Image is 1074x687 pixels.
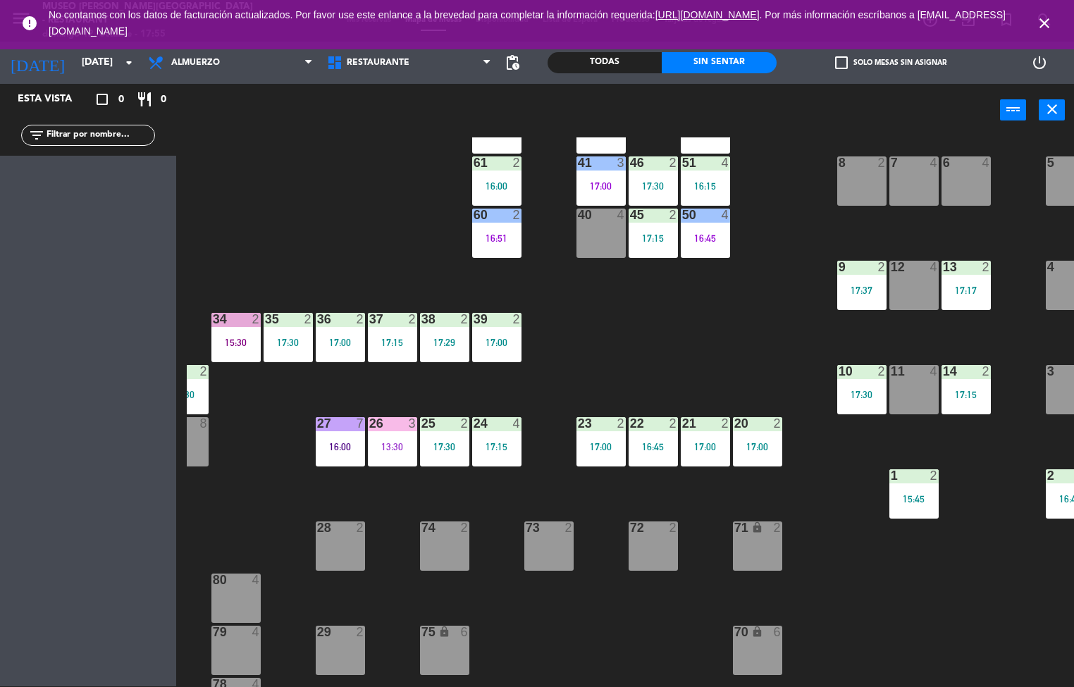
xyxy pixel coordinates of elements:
div: 17:00 [681,442,730,452]
div: 7 [891,156,891,169]
div: 2 [408,313,416,326]
div: 4 [252,626,260,638]
div: 2 [721,417,729,430]
div: 25 [421,417,422,430]
div: 17:15 [472,442,521,452]
label: Solo mesas sin asignar [835,56,946,69]
div: 9 [839,261,839,273]
div: 16:45 [576,129,626,139]
div: 16:45 [629,442,678,452]
div: 71 [734,521,735,534]
div: 17:00 [576,442,626,452]
div: 2 [669,521,677,534]
div: 15:30 [211,338,261,347]
div: 4 [512,417,521,430]
div: 35 [265,313,266,326]
div: 60 [474,209,474,221]
div: 17:00 [576,181,626,191]
i: power_settings_new [1031,54,1048,71]
button: close [1039,99,1065,120]
div: 17:30 [264,338,313,347]
div: 17:00 [733,442,782,452]
div: 4 [721,209,729,221]
div: 17:15 [368,338,417,347]
div: 3 [617,156,625,169]
div: Sin sentar [662,52,776,73]
span: 0 [161,92,166,108]
div: 39 [474,313,474,326]
i: filter_list [28,127,45,144]
a: . Por más información escríbanos a [EMAIL_ADDRESS][DOMAIN_NAME] [49,9,1006,37]
i: lock [751,521,763,533]
div: 8 [839,156,839,169]
div: 4 [930,261,938,273]
div: 2 [356,626,364,638]
div: 20 [734,417,735,430]
div: 2 [930,469,938,482]
div: 70 [734,626,735,638]
div: 2 [199,365,208,378]
div: 2 [252,313,260,326]
div: 16:15 [681,181,730,191]
div: 2 [460,313,469,326]
div: 3 [408,417,416,430]
div: 13:30 [368,442,417,452]
div: 50 [682,209,683,221]
div: 2 [773,417,782,430]
div: 2 [877,365,886,378]
div: Todas [548,52,662,73]
div: 6 [460,626,469,638]
div: 27 [317,417,318,430]
div: 17:15 [629,233,678,243]
div: 8 [199,417,208,430]
div: 2 [356,521,364,534]
i: lock [438,626,450,638]
div: 17:30 [420,442,469,452]
div: 61 [474,156,474,169]
i: crop_square [94,91,111,108]
i: power_input [1005,101,1022,118]
i: error [21,15,38,32]
div: 75 [421,626,422,638]
div: 16:51 [472,233,521,243]
i: close [1044,101,1061,118]
div: 38 [421,313,422,326]
div: 24 [474,417,474,430]
div: 74 [421,521,422,534]
div: 16:00 [316,442,365,452]
div: 7 [356,417,364,430]
div: 4 [930,156,938,169]
div: 11 [891,365,891,378]
div: 2 [460,417,469,430]
div: 17:30 [629,181,678,191]
div: 2 [564,521,573,534]
span: pending_actions [504,54,521,71]
div: 10 [839,365,839,378]
button: power_input [1000,99,1026,120]
div: 12 [891,261,891,273]
div: 4 [721,156,729,169]
div: 2 [669,156,677,169]
div: 2 [669,209,677,221]
div: 2 [982,261,990,273]
div: 2 [512,209,521,221]
div: 4 [930,365,938,378]
div: 2 [356,313,364,326]
div: 2 [617,417,625,430]
div: 21 [682,417,683,430]
div: 4 [617,209,625,221]
div: 17:30 [837,390,887,400]
div: 4 [982,156,990,169]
